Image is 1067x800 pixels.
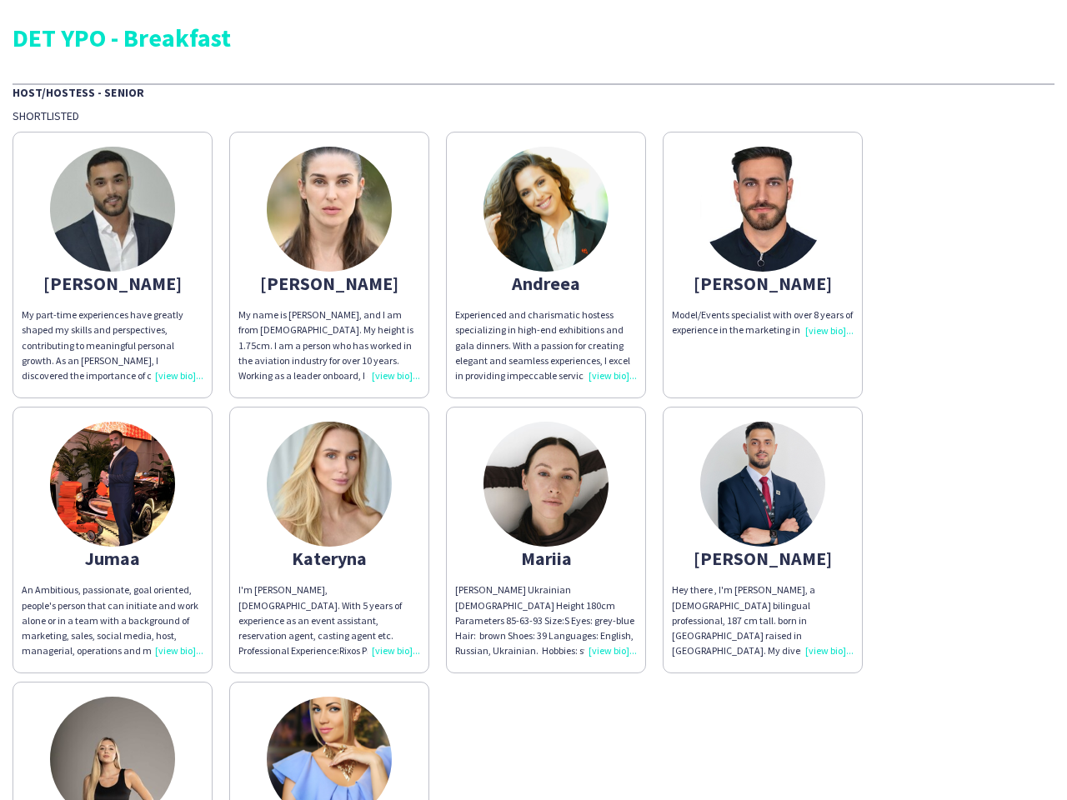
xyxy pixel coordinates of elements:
div: [PERSON_NAME] [22,276,203,291]
div: Host/Hostess - Senior [13,83,1054,100]
img: thumb-653b9c7585b3b.jpeg [700,147,825,272]
div: An Ambitious, passionate, goal oriented, people's person that can initiate and work alone or in a... [22,582,203,658]
img: thumb-670f7aee9147a.jpeg [483,422,609,547]
div: My part-time experiences have greatly shaped my skills and perspectives, contributing to meaningf... [22,307,203,383]
div: [PERSON_NAME] Ukrainian [DEMOGRAPHIC_DATA] Height 180cm Parameters 85-63-93 Size:S Eyes: grey-blu... [455,582,637,658]
div: My name is [PERSON_NAME], and I am from [DEMOGRAPHIC_DATA]. My height is 1.75cm. I am a person wh... [238,307,420,383]
div: [PERSON_NAME] [238,276,420,291]
img: thumb-c122b529-1d7f-4880-892c-2dba5da5d9fc.jpg [700,422,825,547]
div: DET YPO - Breakfast [13,25,1054,50]
div: I'm [PERSON_NAME], [DEMOGRAPHIC_DATA]. With 5 years of experience as an event assistant, reservat... [238,582,420,658]
img: thumb-66dc0e5ce1933.jpg [267,147,392,272]
img: thumb-04c8ab8f-001e-40d4-a24f-11082c3576b6.jpg [50,422,175,547]
div: Jumaa [22,551,203,566]
img: thumb-d7984212-e1b2-46ba-aaf0-9df4602df6eb.jpg [483,147,609,272]
div: Shortlisted [13,108,1054,123]
div: Hey there , I'm [PERSON_NAME], a [DEMOGRAPHIC_DATA] bilingual professional, 187 cm tall. born in ... [672,582,854,658]
img: thumb-6656fbc3a5347.jpeg [50,147,175,272]
div: Kateryna [238,551,420,566]
div: Model/Events specialist with over 8 years of experience in the marketing industry [672,307,854,337]
div: Andreea [455,276,637,291]
div: [PERSON_NAME] [672,276,854,291]
img: thumb-67c98d805fc58.jpeg [267,422,392,547]
div: Experienced and charismatic hostess specializing in high-end exhibitions and gala dinners. With a... [455,307,637,383]
div: Mariia [455,551,637,566]
div: [PERSON_NAME] [672,551,854,566]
